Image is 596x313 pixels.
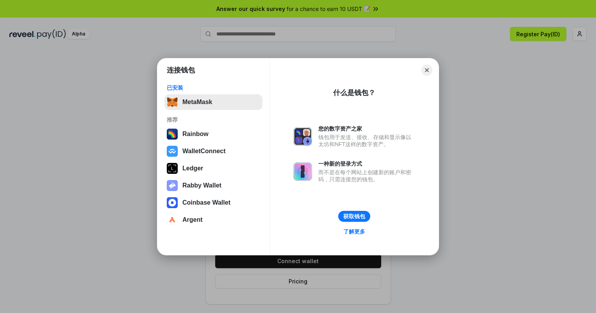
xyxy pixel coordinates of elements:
div: 什么是钱包？ [333,88,375,97]
button: 获取钱包 [338,211,370,222]
button: MetaMask [164,94,262,110]
div: 了解更多 [343,228,365,235]
a: 了解更多 [339,226,370,237]
div: Ledger [182,165,203,172]
img: svg+xml,%3Csvg%20fill%3D%22none%22%20height%3D%2233%22%20viewBox%3D%220%200%2035%2033%22%20width%... [167,97,178,108]
img: svg+xml,%3Csvg%20xmlns%3D%22http%3A%2F%2Fwww.w3.org%2F2000%2Fsvg%22%20fill%3D%22none%22%20viewBox... [293,127,312,146]
div: Rainbow [182,131,209,138]
div: Argent [182,216,203,223]
div: Coinbase Wallet [182,199,230,206]
h1: 连接钱包 [167,65,195,75]
button: Rainbow [164,126,262,142]
button: Argent [164,212,262,228]
img: svg+xml,%3Csvg%20xmlns%3D%22http%3A%2F%2Fwww.w3.org%2F2000%2Fsvg%22%20fill%3D%22none%22%20viewBox... [293,162,312,181]
button: Ledger [164,161,262,176]
div: 而不是在每个网站上创建新的账户和密码，只需连接您的钱包。 [318,169,415,183]
img: svg+xml,%3Csvg%20width%3D%2228%22%20height%3D%2228%22%20viewBox%3D%220%200%2028%2028%22%20fill%3D... [167,214,178,225]
div: 获取钱包 [343,213,365,220]
div: WalletConnect [182,148,226,155]
div: 一种新的登录方式 [318,160,415,167]
div: Rabby Wallet [182,182,221,189]
div: MetaMask [182,99,212,106]
img: svg+xml,%3Csvg%20width%3D%22120%22%20height%3D%22120%22%20viewBox%3D%220%200%20120%20120%22%20fil... [167,129,178,140]
div: 您的数字资产之家 [318,125,415,132]
div: 钱包用于发送、接收、存储和显示像以太坊和NFT这样的数字资产。 [318,134,415,148]
button: Rabby Wallet [164,178,262,193]
img: svg+xml,%3Csvg%20width%3D%2228%22%20height%3D%2228%22%20viewBox%3D%220%200%2028%2028%22%20fill%3D... [167,197,178,208]
img: svg+xml,%3Csvg%20width%3D%2228%22%20height%3D%2228%22%20viewBox%3D%220%200%2028%2028%22%20fill%3D... [167,146,178,157]
div: 推荐 [167,116,260,123]
img: svg+xml,%3Csvg%20xmlns%3D%22http%3A%2F%2Fwww.w3.org%2F2000%2Fsvg%22%20fill%3D%22none%22%20viewBox... [167,180,178,191]
div: 已安装 [167,84,260,91]
button: WalletConnect [164,143,262,159]
button: Close [421,65,432,76]
img: svg+xml,%3Csvg%20xmlns%3D%22http%3A%2F%2Fwww.w3.org%2F2000%2Fsvg%22%20width%3D%2228%22%20height%3... [167,163,178,174]
button: Coinbase Wallet [164,195,262,210]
